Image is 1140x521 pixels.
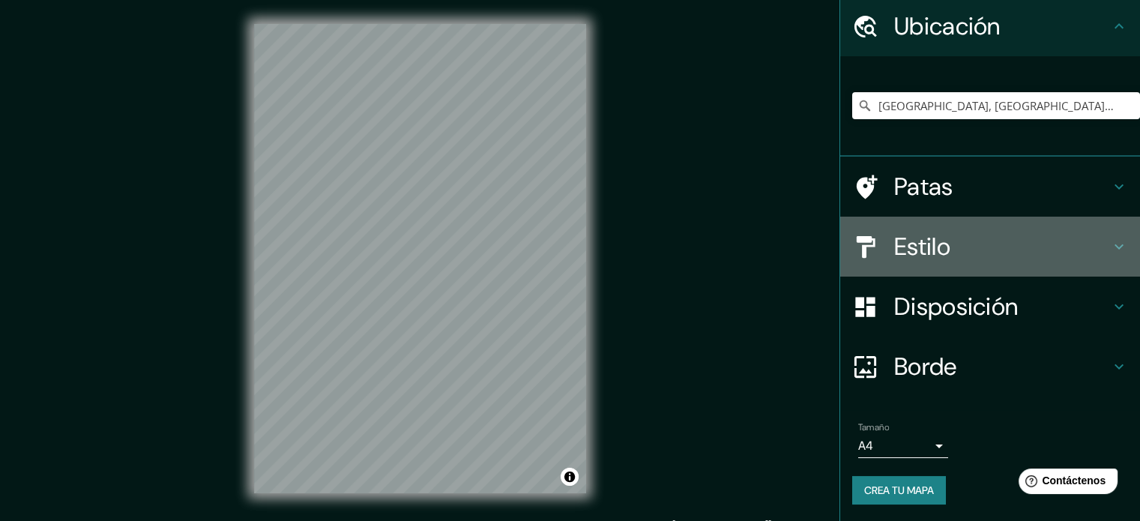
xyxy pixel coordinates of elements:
button: Activar o desactivar atribución [561,468,579,486]
div: Borde [840,337,1140,397]
div: A4 [858,434,948,458]
font: Patas [894,171,953,202]
iframe: Lanzador de widgets de ayuda [1007,463,1124,505]
font: Ubicación [894,10,1001,42]
div: Estilo [840,217,1140,277]
font: Crea tu mapa [864,484,934,497]
font: Disposición [894,291,1018,322]
font: Estilo [894,231,950,262]
font: Tamaño [858,421,889,433]
div: Patas [840,157,1140,217]
canvas: Mapa [254,24,586,493]
input: Elige tu ciudad o zona [852,92,1140,119]
button: Crea tu mapa [852,476,946,505]
font: Borde [894,351,957,382]
font: A4 [858,438,873,454]
div: Disposición [840,277,1140,337]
